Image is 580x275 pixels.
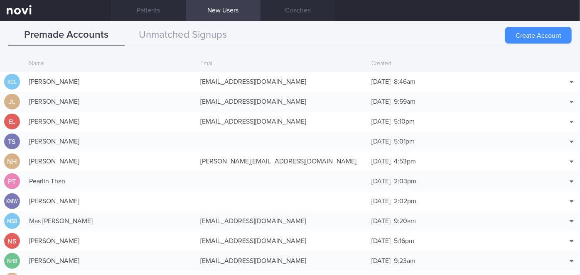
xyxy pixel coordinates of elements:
span: [DATE] [371,158,391,165]
div: NH [4,153,20,170]
div: [PERSON_NAME] [25,153,196,170]
span: 8:46am [394,78,415,85]
div: [EMAIL_ADDRESS][DOMAIN_NAME] [196,233,367,249]
span: [DATE] [371,198,391,204]
button: Premade Accounts [8,25,125,46]
div: [PERSON_NAME] [25,133,196,150]
div: [PERSON_NAME] [25,113,196,130]
span: 9:23am [394,258,415,264]
div: EL [4,114,20,130]
span: [DATE] [371,218,391,224]
div: Created [367,56,538,72]
div: [PERSON_NAME] [25,93,196,110]
span: 2:03pm [394,178,416,185]
div: [PERSON_NAME] [25,73,196,90]
div: Mas [PERSON_NAME] [25,213,196,229]
span: 9:20am [394,218,416,224]
button: Create Account [505,27,572,44]
div: [PERSON_NAME][EMAIL_ADDRESS][DOMAIN_NAME] [196,153,367,170]
div: KCL [5,74,19,90]
div: [EMAIL_ADDRESS][DOMAIN_NAME] [196,253,367,269]
span: 5:01pm [394,138,415,145]
span: [DATE] [371,238,391,244]
div: Email [196,56,367,72]
span: [DATE] [371,78,391,85]
span: [DATE] [371,258,391,264]
div: PT [4,173,20,190]
span: 5:16pm [394,238,414,244]
span: 5:10pm [394,118,415,125]
div: JL [4,94,20,110]
div: TS [4,134,20,150]
span: [DATE] [371,118,391,125]
div: [PERSON_NAME] [25,253,196,269]
div: Pearlin Than [25,173,196,190]
div: [EMAIL_ADDRESS][DOMAIN_NAME] [196,213,367,229]
div: [EMAIL_ADDRESS][DOMAIN_NAME] [196,113,367,130]
button: Unmatched Signups [125,25,241,46]
div: [PERSON_NAME] [25,193,196,209]
span: 2:02pm [394,198,416,204]
span: 9:59am [394,98,415,105]
div: MSB [5,213,19,229]
div: NS [4,233,20,249]
div: [EMAIL_ADDRESS][DOMAIN_NAME] [196,93,367,110]
div: KMW [5,193,19,209]
span: [DATE] [371,178,391,185]
div: NHB [5,253,19,269]
span: 4:53pm [394,158,416,165]
span: [DATE] [371,98,391,105]
div: Name [25,56,196,72]
div: [EMAIL_ADDRESS][DOMAIN_NAME] [196,73,367,90]
div: [PERSON_NAME] [25,233,196,249]
span: [DATE] [371,138,391,145]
